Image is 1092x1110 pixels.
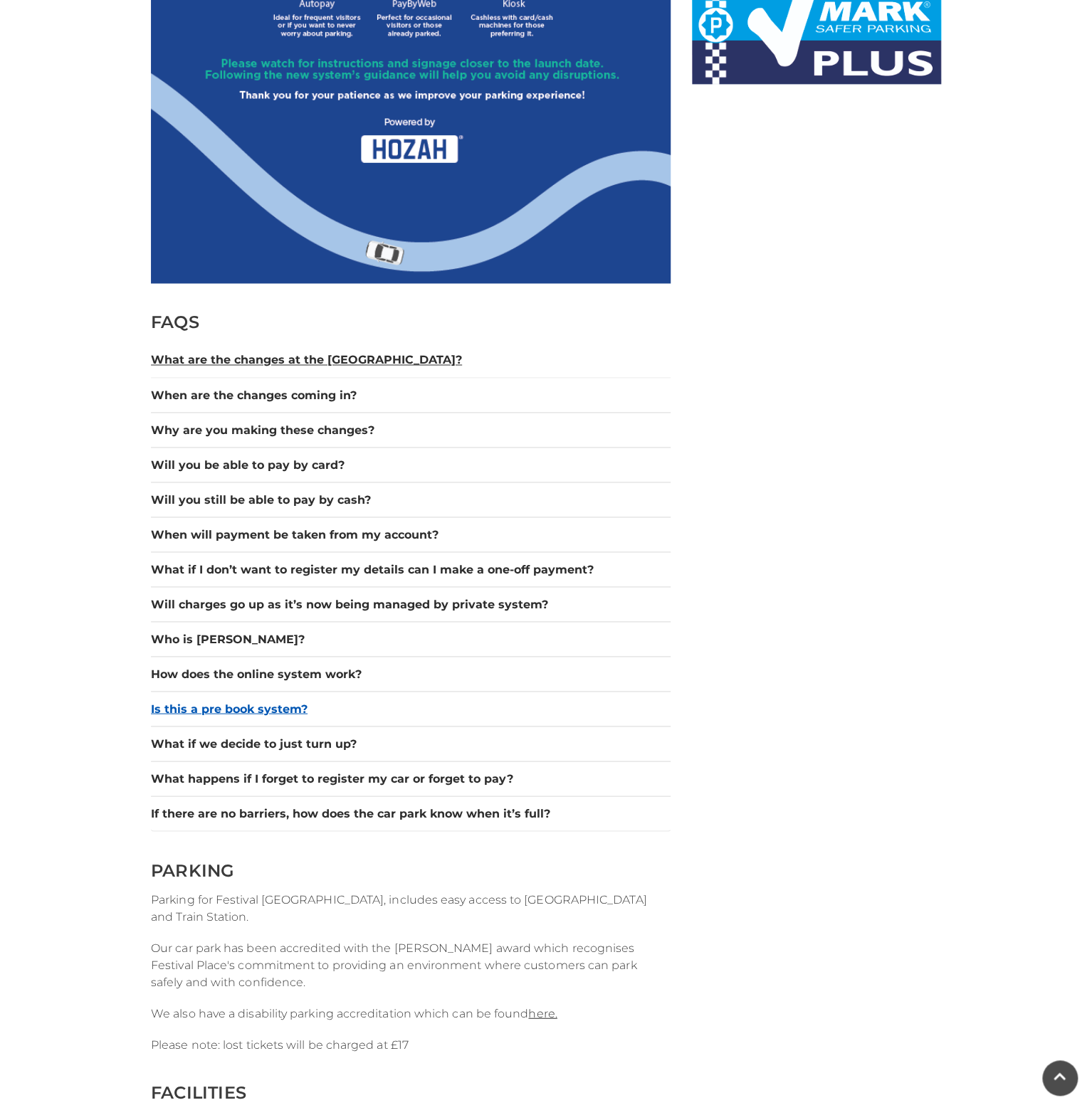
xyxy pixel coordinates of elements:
[151,351,671,369] button: What are the changes at the [GEOGRAPHIC_DATA]?
[151,805,671,822] button: If there are no barriers, how does the car park know when it’s full?
[151,1006,557,1020] span: We also have a disability parking accreditation which can be found
[151,630,671,647] button: Who is [PERSON_NAME]?
[151,860,234,880] span: PARKING
[151,421,671,438] button: Why are you making these changes?
[151,312,199,332] span: FAQS
[151,892,646,923] span: Parking for Festival [GEOGRAPHIC_DATA], includes easy access to [GEOGRAPHIC_DATA] and Train Station.
[151,735,671,752] button: What if we decide to just turn up?
[151,491,671,508] button: Will you still be able to pay by cash?
[151,1082,246,1102] span: FACILITIES
[151,665,671,682] button: How does the online system work?
[151,386,671,403] button: When are the changes coming in?
[528,1006,557,1020] a: here.
[151,561,671,578] button: What if I don’t want to register my details can I make a one-off payment?
[151,941,636,988] span: Our car park has been accredited with the [PERSON_NAME] award which recognises Festival Place's c...
[151,596,671,613] button: Will charges go up as it’s now being managed by private system?
[151,526,671,543] button: When will payment be taken from my account?
[151,770,671,787] button: What happens if I forget to register my car or forget to pay?
[151,700,671,717] button: Is this a pre book system?
[151,456,671,473] button: Will you be able to pay by card?
[151,1037,409,1051] span: Please note: lost tickets will be charged at £17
